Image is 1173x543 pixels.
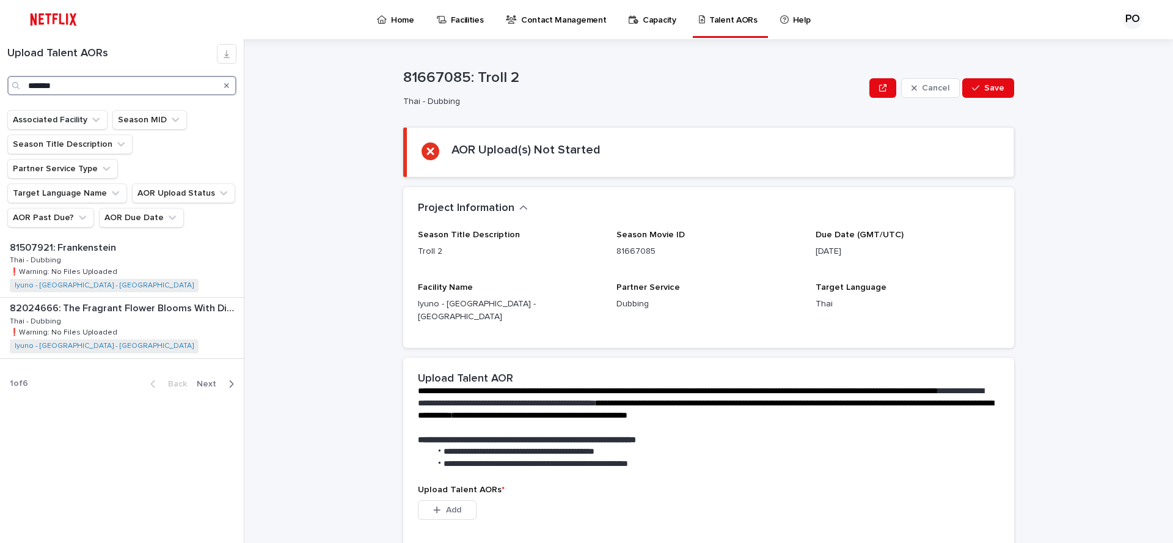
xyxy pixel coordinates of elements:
[10,240,119,254] p: 81507921: Frankenstein
[10,315,64,326] p: Thai - Dubbing
[10,326,120,337] p: ❗️Warning: No Files Uploaded
[418,298,602,323] p: Iyuno - [GEOGRAPHIC_DATA] - [GEOGRAPHIC_DATA]
[7,208,94,227] button: AOR Past Due?
[616,298,800,311] p: Dubbing
[816,283,886,292] span: Target Language
[24,7,82,32] img: ifQbXi3ZQGMSEF7WDB7W
[418,245,602,258] p: Troll 2
[161,380,187,388] span: Back
[10,254,64,265] p: Thai - Dubbing
[10,265,120,276] p: ❗️Warning: No Files Uploaded
[418,500,477,520] button: Add
[962,78,1014,98] button: Save
[7,159,118,179] button: Partner Service Type
[7,135,133,154] button: Season Title Description
[418,372,513,386] h2: Upload Talent AOR
[446,506,461,514] span: Add
[1123,10,1142,29] div: PO
[816,245,999,258] p: [DATE]
[418,486,505,494] span: Upload Talent AORs
[15,342,194,350] a: Iyuno - [GEOGRAPHIC_DATA] - [GEOGRAPHIC_DATA]
[10,300,241,314] p: 82024666: The Fragrant Flower Blooms With Dignity: Season 1
[616,231,685,239] span: Season Movie ID
[816,231,904,239] span: Due Date (GMT/UTC)
[132,183,235,203] button: AOR Upload Status
[197,380,224,388] span: Next
[922,84,949,92] span: Cancel
[901,78,960,98] button: Cancel
[192,379,244,390] button: Next
[418,231,520,239] span: Season Title Description
[15,281,194,290] a: Iyuno - [GEOGRAPHIC_DATA] - [GEOGRAPHIC_DATA]
[403,97,860,107] p: Thai - Dubbing
[616,283,680,292] span: Partner Service
[403,69,864,87] p: 81667085: Troll 2
[99,208,184,227] button: AOR Due Date
[418,202,514,215] h2: Project Information
[141,379,192,390] button: Back
[984,84,1004,92] span: Save
[816,298,999,311] p: Thai
[7,47,217,61] h1: Upload Talent AORs
[418,283,473,292] span: Facility Name
[451,142,601,157] h2: AOR Upload(s) Not Started
[418,202,528,215] button: Project Information
[616,245,800,258] p: 81667085
[7,183,127,203] button: Target Language Name
[7,110,108,130] button: Associated Facility
[7,76,236,95] input: Search
[112,110,187,130] button: Season MID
